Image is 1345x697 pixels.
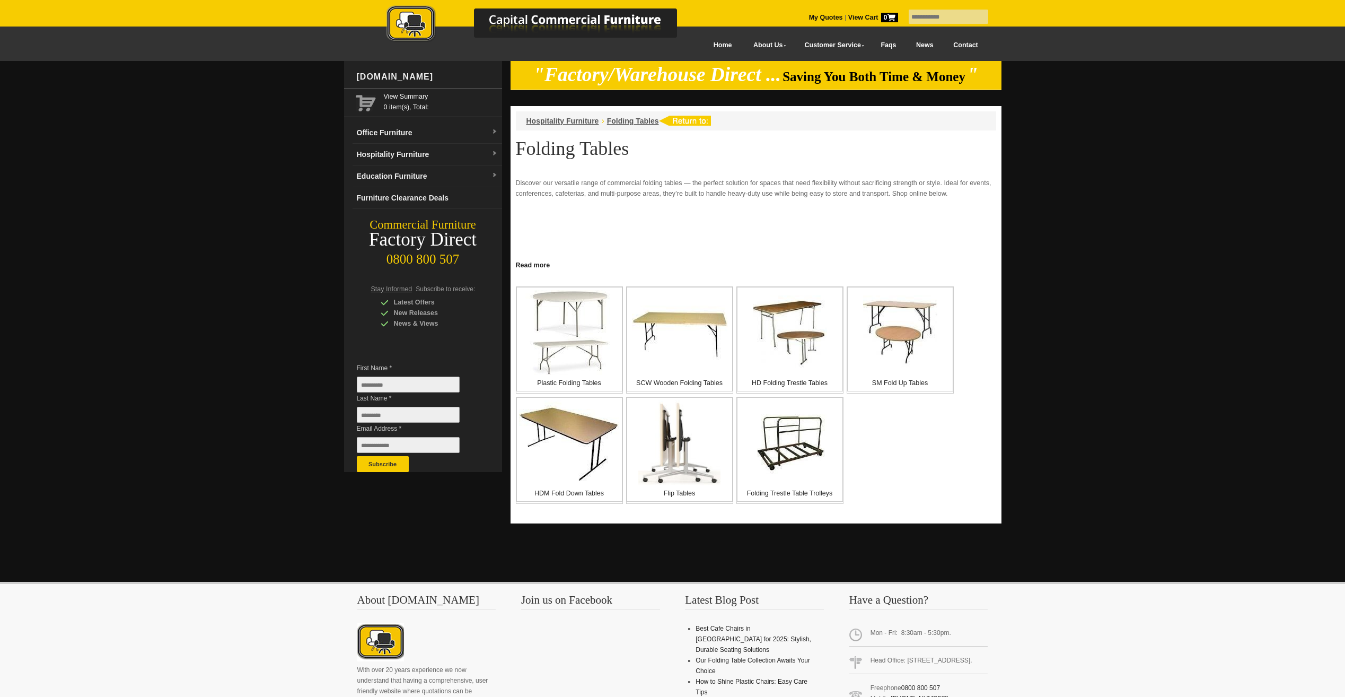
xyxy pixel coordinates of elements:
a: SCW Wooden Folding Tables SCW Wooden Folding Tables [626,286,733,394]
input: First Name * [357,377,460,393]
a: Hospitality Furnituredropdown [353,144,502,165]
span: Stay Informed [371,285,412,293]
p: Plastic Folding Tables [517,378,622,388]
a: Furniture Clearance Deals [353,187,502,209]
span: Email Address * [357,423,476,434]
img: Flip Tables [638,400,720,485]
a: Customer Service [793,33,871,57]
div: News & Views [381,318,481,329]
p: Folding Trestle Table Trolleys [737,488,842,499]
span: Mon - Fri: 8:30am - 5:30pm. [849,623,988,647]
img: HD Folding Trestle Tables [753,295,827,370]
h3: Latest Blog Post [685,595,824,610]
a: Contact [943,33,988,57]
li: › [601,116,604,126]
span: 0 [881,13,898,22]
a: My Quotes [809,14,843,21]
img: dropdown [491,151,498,157]
img: About CCFNZ Logo [357,623,404,661]
p: Flip Tables [627,488,732,499]
a: Office Furnituredropdown [353,122,502,144]
em: " [967,64,978,85]
p: Discover our versatile range of commercial folding tables — the perfect solution for spaces that ... [516,178,996,199]
h3: Join us on Facebook [521,595,660,610]
a: Education Furnituredropdown [353,165,502,187]
h1: Folding Tables [516,138,996,159]
a: 0800 800 507 [901,684,940,692]
img: Plastic Folding Tables [525,290,613,375]
div: 0800 800 507 [344,247,502,267]
h3: About [DOMAIN_NAME] [357,595,496,610]
a: Best Cafe Chairs in [GEOGRAPHIC_DATA] for 2025: Stylish, Durable Seating Solutions [696,625,811,654]
div: Latest Offers [381,297,481,308]
a: How to Shine Plastic Chairs: Easy Care Tips [696,678,807,696]
img: SM Fold Up Tables [863,295,937,370]
a: View Cart0 [846,14,898,21]
img: Folding Trestle Table Trolleys [753,406,827,480]
a: Faqs [871,33,907,57]
a: Folding Trestle Table Trolleys Folding Trestle Table Trolleys [736,397,843,504]
button: Subscribe [357,456,409,472]
a: SM Fold Up Tables SM Fold Up Tables [847,286,954,394]
span: First Name * [357,363,476,373]
span: Last Name * [357,393,476,404]
p: HDM Fold Down Tables [517,488,622,499]
a: Plastic Folding Tables Plastic Folding Tables [516,286,623,394]
a: Capital Commercial Furniture Logo [357,5,728,47]
p: SM Fold Up Tables [848,378,953,388]
a: News [906,33,943,57]
span: 0 item(s), Total: [384,91,498,111]
img: dropdown [491,129,498,135]
div: [DOMAIN_NAME] [353,61,502,93]
a: Click to read more [511,257,1001,271]
div: Commercial Furniture [344,217,502,232]
img: SCW Wooden Folding Tables [632,306,727,360]
img: return to [658,116,711,126]
a: Our Folding Table Collection Awaits Your Choice [696,657,810,675]
a: About Us [742,33,793,57]
h3: Have a Question? [849,595,988,610]
input: Last Name * [357,407,460,423]
span: Subscribe to receive: [416,285,475,293]
span: Head Office: [STREET_ADDRESS]. [849,651,988,674]
span: Saving You Both Time & Money [783,69,965,84]
a: Folding Tables [607,117,659,125]
p: HD Folding Trestle Tables [737,378,842,388]
img: Capital Commercial Furniture Logo [357,5,728,44]
img: HDM Fold Down Tables [519,400,619,485]
img: dropdown [491,172,498,179]
a: Flip Tables Flip Tables [626,397,733,504]
p: SCW Wooden Folding Tables [627,378,732,388]
a: View Summary [384,91,498,102]
strong: View Cart [848,14,898,21]
input: Email Address * [357,437,460,453]
div: New Releases [381,308,481,318]
a: HD Folding Trestle Tables HD Folding Trestle Tables [736,286,843,394]
a: HDM Fold Down Tables HDM Fold Down Tables [516,397,623,504]
a: Hospitality Furniture [526,117,599,125]
em: "Factory/Warehouse Direct ... [533,64,781,85]
div: Factory Direct [344,232,502,247]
